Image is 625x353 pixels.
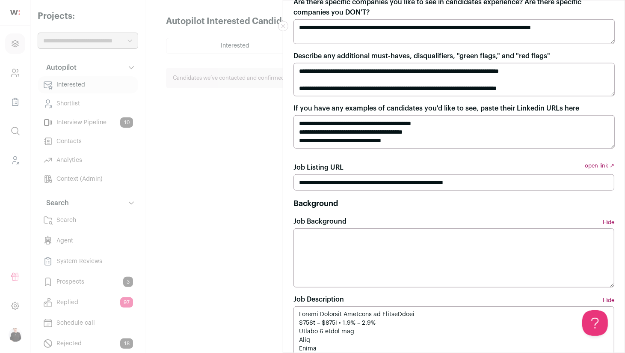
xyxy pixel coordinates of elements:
label: Job Background [293,216,347,227]
h2: Background [293,197,614,209]
iframe: Help Scout Beacon - Open [582,310,608,336]
button: Close modal [278,21,288,31]
label: Describe any additional must-haves, disqualifiers, "green flags," and "red flags" [293,51,550,61]
a: open link ↗ [585,162,614,174]
button: Hide [603,294,614,306]
label: Job Description [293,294,344,305]
button: Hide [603,216,614,228]
label: Job Listing URL [293,162,344,173]
label: If you have any examples of candidates you'd like to see, paste their Linkedin URLs here [293,103,579,114]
